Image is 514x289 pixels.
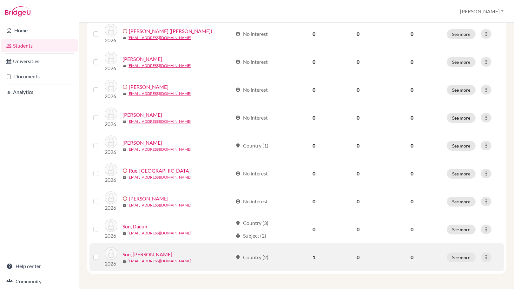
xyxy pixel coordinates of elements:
p: 0 [385,226,439,233]
button: See more [447,169,476,179]
p: 2026 [105,64,117,72]
p: 2026 [105,204,117,212]
p: 0 [385,86,439,94]
a: Son, Daeun [122,223,147,230]
p: 0 [385,170,439,177]
span: local_library [235,233,241,238]
a: [EMAIL_ADDRESS][DOMAIN_NAME] [128,147,191,152]
a: Home [1,24,78,37]
span: error_outline [122,84,129,89]
span: mail [122,92,126,96]
span: account_circle [235,115,241,120]
img: Shin, Taeyoung [105,191,117,204]
button: See more [447,113,476,123]
p: 2026 [105,260,117,267]
img: McCullough, Isaiah [105,135,117,148]
a: [PERSON_NAME] [122,111,162,119]
div: No interest [235,86,268,94]
button: See more [447,253,476,262]
p: 0 [385,198,439,205]
a: [EMAIL_ADDRESS][DOMAIN_NAME] [128,258,191,264]
a: [EMAIL_ADDRESS][DOMAIN_NAME] [128,91,191,96]
td: 0 [293,20,336,48]
img: Kim, Eunseo [105,52,117,64]
span: account_circle [235,87,241,92]
span: mail [122,36,126,40]
a: [EMAIL_ADDRESS][DOMAIN_NAME] [128,119,191,124]
img: Jiang, Musheng (Mandy) [105,24,117,36]
span: account_circle [235,59,241,64]
div: No interest [235,30,268,38]
a: Documents [1,70,78,83]
img: Rue, Kyoumbin [105,163,117,176]
a: [EMAIL_ADDRESS][DOMAIN_NAME] [128,35,191,41]
img: Son, Daeun [105,219,117,232]
span: account_circle [235,199,241,204]
td: 0 [336,187,381,215]
span: error_outline [122,29,129,34]
a: [EMAIL_ADDRESS][DOMAIN_NAME] [128,230,191,236]
span: location_on [235,220,241,226]
a: [PERSON_NAME] [122,55,162,63]
a: [PERSON_NAME] [122,139,162,147]
td: 0 [293,132,336,160]
a: [EMAIL_ADDRESS][DOMAIN_NAME] [128,202,191,208]
span: mail [122,64,126,68]
div: Subject (2) [235,232,266,240]
td: 0 [293,187,336,215]
div: No interest [235,58,268,66]
span: error_outline [122,196,129,201]
button: See more [447,141,476,151]
td: 0 [293,76,336,104]
td: 0 [336,20,381,48]
div: Country (1) [235,142,268,149]
span: account_circle [235,171,241,176]
td: 0 [293,104,336,132]
td: 0 [293,160,336,187]
div: Country (2) [235,253,268,261]
td: 0 [336,104,381,132]
button: [PERSON_NAME] [457,5,506,17]
img: Bridge-U [5,6,30,16]
td: 1 [293,243,336,271]
p: 2026 [105,176,117,184]
button: See more [447,225,476,234]
div: No interest [235,198,268,205]
div: No interest [235,114,268,122]
span: mail [122,232,126,235]
button: See more [447,29,476,39]
p: 2026 [105,148,117,156]
a: Help center [1,260,78,273]
div: Country (3) [235,219,268,227]
span: mail [122,148,126,152]
a: [EMAIL_ADDRESS][DOMAIN_NAME] [128,63,191,69]
td: 0 [336,243,381,271]
a: Universities [1,55,78,68]
p: 0 [385,30,439,38]
a: Analytics [1,86,78,98]
td: 0 [336,215,381,243]
td: 0 [336,132,381,160]
span: mail [122,176,126,180]
span: mail [122,259,126,263]
p: 0 [385,253,439,261]
img: Lee, Yehwan [105,80,117,92]
button: See more [447,85,476,95]
a: [EMAIL_ADDRESS][DOMAIN_NAME] [128,174,191,180]
a: [PERSON_NAME] [129,83,168,91]
p: 2026 [105,120,117,128]
a: Students [1,39,78,52]
button: See more [447,57,476,67]
div: No interest [235,170,268,177]
td: 0 [336,160,381,187]
a: [PERSON_NAME] ([PERSON_NAME]) [129,27,212,35]
span: error_outline [122,168,129,173]
p: 2026 [105,92,117,100]
span: mail [122,204,126,207]
span: mail [122,120,126,124]
a: [PERSON_NAME] [129,195,168,202]
span: location_on [235,255,241,260]
p: 0 [385,58,439,66]
span: account_circle [235,31,241,36]
td: 0 [293,48,336,76]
